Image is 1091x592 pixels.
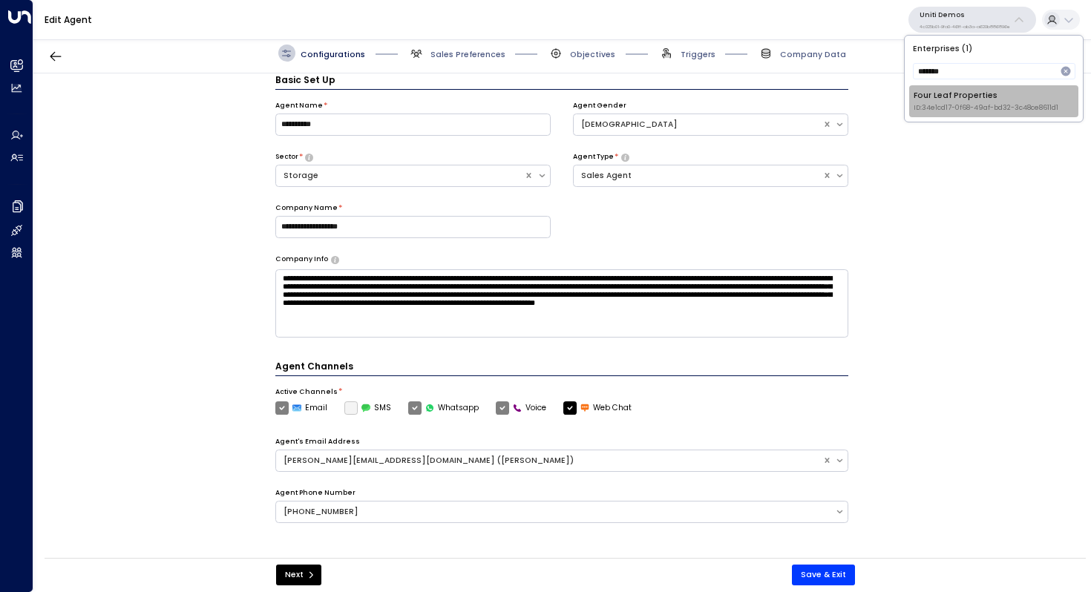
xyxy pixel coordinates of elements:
label: Sector [275,152,298,162]
div: [PHONE_NUMBER] [284,506,828,518]
a: Edit Agent [45,13,92,26]
div: Four Leaf Properties [914,90,1058,113]
button: Select whether your copilot will handle inquiries directly from leads or from brokers representin... [305,154,313,161]
div: [DEMOGRAPHIC_DATA] [581,119,815,131]
div: Storage [284,170,517,182]
p: Enterprises ( 1 ) [909,40,1078,57]
span: Triggers [681,49,715,60]
p: 4c025b01-9fa0-46ff-ab3a-a620b886896e [920,24,1010,30]
label: Company Name [275,203,338,214]
div: To activate this channel, please go to the Integrations page [344,401,392,415]
div: [PERSON_NAME][EMAIL_ADDRESS][DOMAIN_NAME] ([PERSON_NAME]) [284,455,815,467]
button: Uniti Demos4c025b01-9fa0-46ff-ab3a-a620b886896e [908,7,1036,33]
h3: Basic Set Up [275,73,849,90]
label: Agent Gender [573,101,626,111]
button: Provide a brief overview of your company, including your industry, products or services, and any ... [331,256,339,263]
label: Agent's Email Address [275,437,360,447]
span: Objectives [570,49,615,60]
label: Voice [496,401,547,415]
button: Next [276,565,321,585]
label: Company Info [275,254,328,265]
span: Sales Preferences [430,49,505,60]
div: Sales Agent [581,170,815,182]
label: Active Channels [275,387,338,398]
span: Configurations [301,49,365,60]
h4: Agent Channels [275,360,849,376]
span: Company Data [780,49,846,60]
label: Email [275,401,328,415]
p: Uniti Demos [920,10,1010,19]
label: Agent Type [573,152,614,162]
button: Save & Exit [792,565,855,585]
button: Select whether your copilot will handle inquiries directly from leads or from brokers representin... [621,154,629,161]
label: Agent Name [275,101,323,111]
span: ID: 34e1cd17-0f68-49af-bd32-3c48ce8611d1 [914,103,1058,114]
label: Agent Phone Number [275,488,356,499]
label: SMS [344,401,392,415]
label: Whatsapp [408,401,479,415]
label: Web Chat [563,401,632,415]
